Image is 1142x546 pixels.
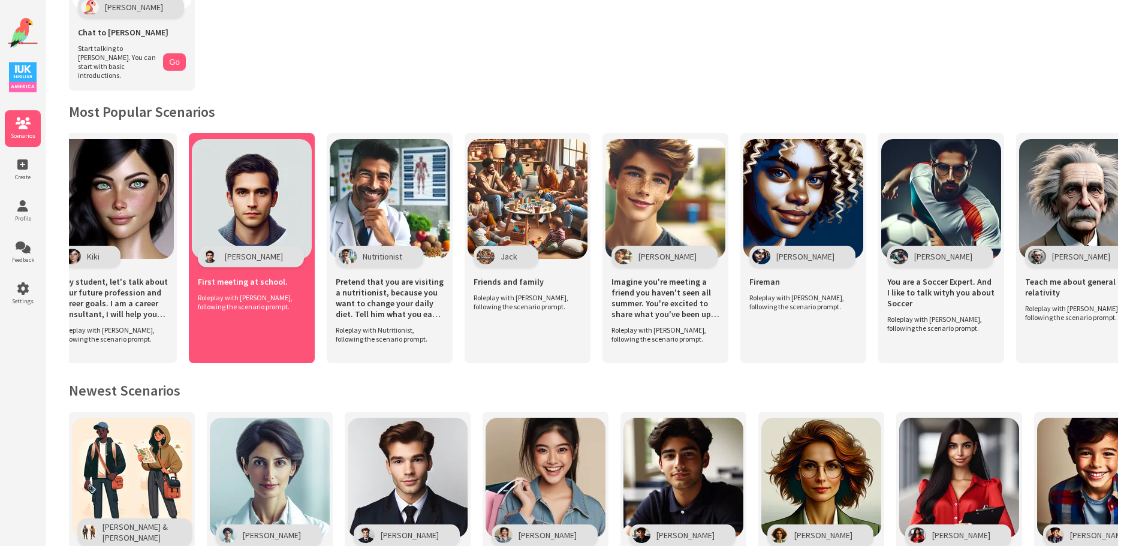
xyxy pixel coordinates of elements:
img: Character [495,527,513,543]
img: Character [339,249,357,264]
img: Scenario Image [899,418,1019,538]
span: Chat to [PERSON_NAME] [78,27,168,38]
span: Roleplay with [PERSON_NAME], following the scenario prompt. [60,325,162,343]
span: [PERSON_NAME] [656,530,715,541]
img: Character [357,527,375,543]
img: Character [908,527,926,543]
span: Feedback [5,256,41,264]
span: Settings [5,297,41,305]
span: Pretend that you are visiting a nutritionist, because you want to change your daily diet. Tell hi... [336,276,444,319]
span: Fireman [749,276,780,287]
img: Character [219,527,237,543]
img: Scenario Image [486,418,605,538]
span: Roleplay with [PERSON_NAME], following the scenario prompt. [1025,304,1127,322]
img: Scenario Image [192,139,312,259]
span: [PERSON_NAME] & [PERSON_NAME] [103,521,171,543]
span: Roleplay with [PERSON_NAME], following the scenario prompt. [611,325,713,343]
img: Character [1046,527,1064,543]
span: [PERSON_NAME] [776,251,834,262]
img: Scenario Image [881,139,1001,259]
img: Scenario Image [468,139,587,259]
span: [PERSON_NAME] [1052,251,1110,262]
img: Scenario Image [743,139,863,259]
span: Teach me about general relativity [1025,276,1133,298]
h2: Newest Scenarios [69,381,1118,400]
img: Scenario Image [210,418,330,538]
span: Imagine you're meeting a friend you haven't seen all summer. You're excited to share what you've ... [611,276,719,319]
span: You are a Soccer Expert. And I like to talk wityh you about Soccer [887,276,995,309]
span: [PERSON_NAME] [1070,530,1128,541]
img: Character [81,524,97,540]
img: Scenario Image [330,139,450,259]
img: Scenario Image [623,418,743,538]
span: Create [5,173,41,181]
span: Friends and family [474,276,544,287]
span: Nutritionist [363,251,402,262]
img: Character [752,249,770,264]
img: Scenario Image [605,139,725,259]
span: [PERSON_NAME] [932,530,990,541]
span: Profile [5,215,41,222]
span: [PERSON_NAME] [638,251,697,262]
img: Website Logo [8,18,38,48]
span: Jack [501,251,517,262]
span: [PERSON_NAME] [914,251,972,262]
img: Character [201,249,219,264]
span: Roleplay with [PERSON_NAME], following the scenario prompt. [474,293,575,311]
img: Scenario Image [761,418,881,538]
img: Scenario Image [72,418,192,538]
img: Character [770,527,788,543]
span: [PERSON_NAME] [225,251,283,262]
img: Character [632,527,650,543]
span: Scenarios [5,132,41,140]
button: Go [163,53,186,71]
span: Roleplay with [PERSON_NAME], following the scenario prompt. [887,315,989,333]
span: Roleplay with [PERSON_NAME], following the scenario prompt. [198,293,300,311]
span: First meeting at school. [198,276,288,287]
img: IUK Logo [9,62,37,92]
img: Scenario Image [1019,139,1139,259]
h2: Most Popular Scenarios [69,102,1118,121]
span: Start talking to [PERSON_NAME]. You can start with basic introductions. [78,44,157,80]
span: Hey student, let's talk about your future profession and career goals. I am a career consultant, ... [60,276,168,319]
span: [PERSON_NAME] [105,2,163,13]
img: Character [63,249,81,264]
img: Character [614,249,632,264]
span: [PERSON_NAME] [794,530,852,541]
img: Character [477,249,495,264]
span: [PERSON_NAME] [243,530,301,541]
span: [PERSON_NAME] [519,530,577,541]
span: Kiki [87,251,100,262]
span: Roleplay with [PERSON_NAME], following the scenario prompt. [749,293,851,311]
img: Character [1028,249,1046,264]
img: Scenario Image [348,418,468,538]
span: Roleplay with Nutritionist, following the scenario prompt. [336,325,438,343]
span: [PERSON_NAME] [381,530,439,541]
img: Character [890,249,908,264]
img: Scenario Image [54,139,174,259]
